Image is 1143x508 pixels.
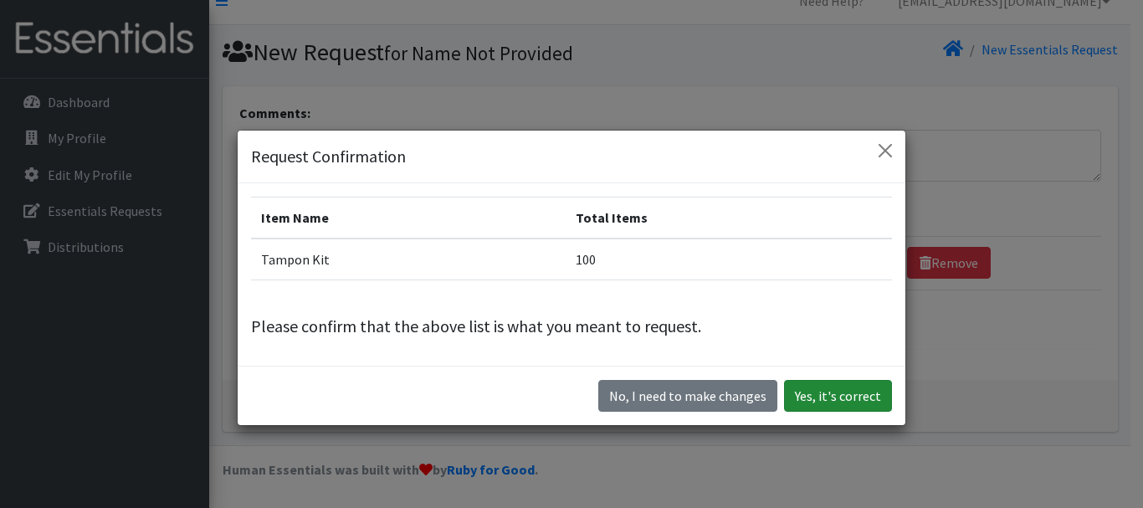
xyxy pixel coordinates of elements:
[598,380,777,412] button: No I need to make changes
[251,314,892,339] p: Please confirm that the above list is what you meant to request.
[251,239,566,280] td: Tampon Kit
[251,144,406,169] h5: Request Confirmation
[784,380,892,412] button: Yes, it's correct
[566,197,892,239] th: Total Items
[251,197,566,239] th: Item Name
[872,137,899,164] button: Close
[566,239,892,280] td: 100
